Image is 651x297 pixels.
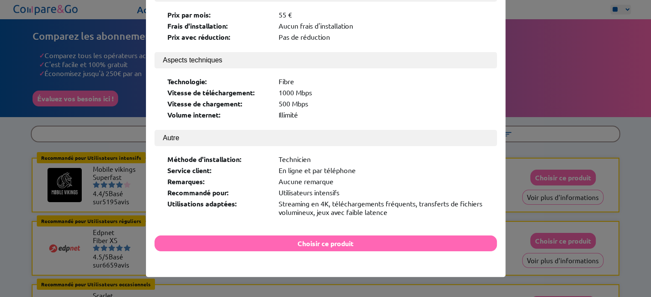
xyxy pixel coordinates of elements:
[155,239,497,247] a: Choisir ce produit
[279,155,484,164] div: Technicien
[279,88,484,97] div: 1000 Mbps
[167,88,270,97] div: Vitesse de téléchargement:
[279,21,484,30] div: Aucun frais d'installation
[279,32,484,41] div: Pas de réduction
[167,188,270,197] div: Recommandé pour:
[279,166,484,175] div: En ligne et par téléphone
[279,77,484,86] div: Fibre
[167,99,270,108] div: Vitesse de chargement:
[279,110,484,119] div: Illimité
[167,199,270,216] div: Utilisations adaptées:
[167,32,270,41] div: Prix avec réduction:
[155,52,497,68] button: Aspects techniques
[279,10,484,19] div: 55 €
[167,155,270,164] div: Méthode d'installation:
[167,21,270,30] div: Frais d'installation:
[167,166,270,175] div: Service client:
[279,188,484,197] div: Utilisateurs intensifs
[155,130,497,146] button: Autre
[279,99,484,108] div: 500 Mbps
[279,199,484,216] div: Streaming en 4K, téléchargements fréquents, transferts de fichiers volumineux, jeux avec faible l...
[279,177,484,186] div: Aucune remarque
[167,177,270,186] div: Remarques:
[155,235,497,251] button: Choisir ce produit
[167,110,270,119] div: Volume internet:
[167,10,270,19] div: Prix par mois:
[167,77,270,86] div: Technologie:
